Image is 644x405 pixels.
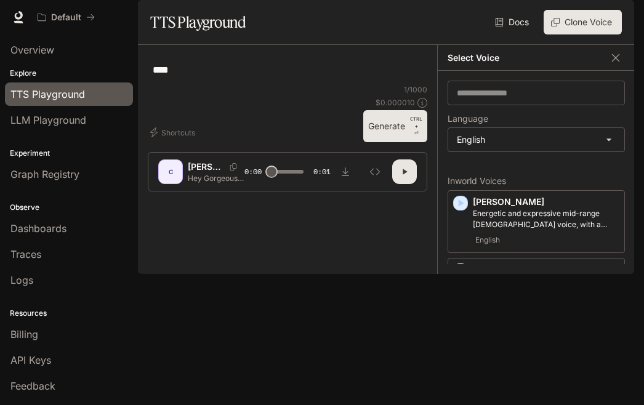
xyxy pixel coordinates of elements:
button: GenerateCTRL +⏎ [363,110,427,142]
p: [PERSON_NAME] [473,196,619,208]
p: Hey Gorgeous are you back home [188,173,244,183]
a: Docs [493,10,534,34]
p: Language [448,114,488,123]
p: Energetic and expressive mid-range male voice, with a mildly nasal quality [473,208,619,230]
div: English [448,128,624,151]
h1: TTS Playground [150,10,246,34]
p: $ 0.000010 [376,97,415,108]
p: [PERSON_NAME] [188,161,225,173]
p: CTRL + [410,115,422,130]
span: 0:01 [313,166,331,178]
p: Inworld Voices [448,177,625,185]
p: 1 / 1000 [404,84,427,95]
div: C [161,162,180,182]
p: [PERSON_NAME] [473,263,619,276]
iframe: Intercom live chat [602,363,632,393]
button: Shortcuts [148,122,200,142]
button: Inspect [363,159,387,184]
p: Default [51,12,81,23]
button: Copy Voice ID [225,163,242,170]
span: 0:00 [244,166,262,178]
p: ⏎ [410,115,422,137]
button: All workspaces [32,5,100,30]
span: English [473,233,502,247]
button: Clone Voice [544,10,622,34]
button: Download audio [333,159,358,184]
